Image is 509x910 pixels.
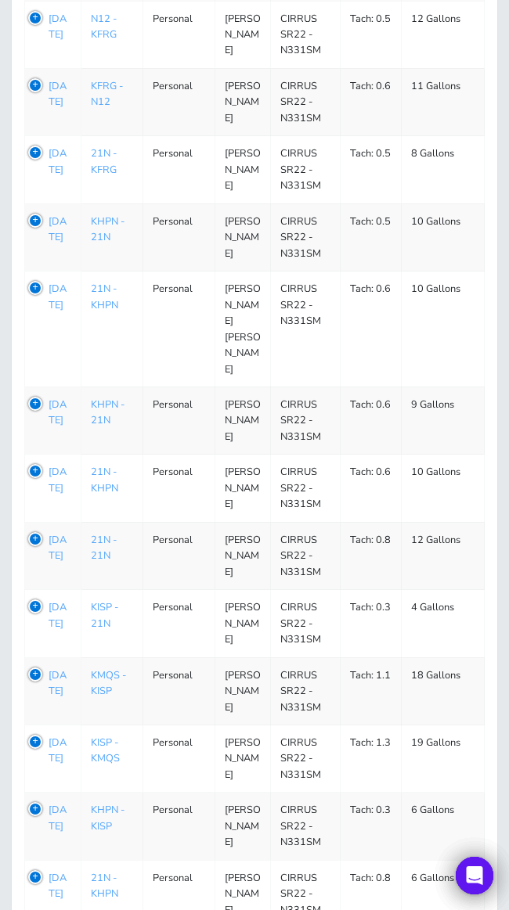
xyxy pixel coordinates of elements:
[402,725,485,793] td: 19 Gallons
[341,68,402,135] td: Tach: 0.6
[49,11,71,43] a: [DATE]
[271,203,341,271] td: CIRRUS SR22 - N331SM
[215,657,270,725] td: [PERSON_NAME]
[91,397,125,427] a: KHPN - 21N
[271,455,341,522] td: CIRRUS SR22 - N331SM
[402,522,485,589] td: 12 Gallons
[456,857,493,894] div: Open Intercom Messenger
[91,600,118,630] a: KISP - 21N
[91,214,125,244] a: KHPN - 21N
[341,590,402,657] td: Tach: 0.3
[341,725,402,793] td: Tach: 1.3
[341,272,402,387] td: Tach: 0.6
[49,214,71,246] a: [DATE]
[215,522,270,589] td: [PERSON_NAME]
[271,272,341,387] td: CIRRUS SR22 - N331SM
[91,668,126,698] a: KMQS - KISP
[215,455,270,522] td: [PERSON_NAME]
[215,725,270,793] td: [PERSON_NAME]
[143,68,215,135] td: Personal
[91,465,118,495] a: 21N - KHPN
[143,272,215,387] td: Personal
[49,78,71,110] a: [DATE]
[143,1,215,68] td: Personal
[49,667,71,700] a: [DATE]
[215,272,270,387] td: [PERSON_NAME] [PERSON_NAME]
[271,793,341,860] td: CIRRUS SR22 - N331SM
[341,387,402,454] td: Tach: 0.6
[271,68,341,135] td: CIRRUS SR22 - N331SM
[341,136,402,203] td: Tach: 0.5
[215,793,270,860] td: [PERSON_NAME]
[402,203,485,271] td: 10 Gallons
[49,532,71,564] a: [DATE]
[49,146,71,178] a: [DATE]
[143,522,215,589] td: Personal
[271,725,341,793] td: CIRRUS SR22 - N331SM
[271,590,341,657] td: CIRRUS SR22 - N331SM
[402,272,485,387] td: 10 Gallons
[341,793,402,860] td: Tach: 0.3
[215,387,270,454] td: [PERSON_NAME]
[49,802,71,834] a: [DATE]
[341,455,402,522] td: Tach: 0.6
[49,735,71,767] a: [DATE]
[143,657,215,725] td: Personal
[91,736,120,765] a: KISP - KMQS
[91,12,117,41] a: N12 - KFRG
[402,793,485,860] td: 6 Gallons
[402,136,485,203] td: 8 Gallons
[49,397,71,429] a: [DATE]
[143,455,215,522] td: Personal
[49,464,71,496] a: [DATE]
[271,657,341,725] td: CIRRUS SR22 - N331SM
[341,657,402,725] td: Tach: 1.1
[91,871,118,901] a: 21N - KHPN
[402,68,485,135] td: 11 Gallons
[402,1,485,68] td: 12 Gallons
[91,533,117,563] a: 21N - 21N
[91,803,125,833] a: KHPN - KISP
[402,657,485,725] td: 18 Gallons
[143,203,215,271] td: Personal
[91,146,117,176] a: 21N - KFRG
[271,1,341,68] td: CIRRUS SR22 - N331SM
[402,455,485,522] td: 10 Gallons
[402,387,485,454] td: 9 Gallons
[402,590,485,657] td: 4 Gallons
[215,136,270,203] td: [PERSON_NAME]
[341,522,402,589] td: Tach: 0.8
[341,1,402,68] td: Tach: 0.5
[143,793,215,860] td: Personal
[143,136,215,203] td: Personal
[215,1,270,68] td: [PERSON_NAME]
[271,387,341,454] td: CIRRUS SR22 - N331SM
[215,203,270,271] td: [PERSON_NAME]
[49,599,71,631] a: [DATE]
[143,387,215,454] td: Personal
[91,282,118,311] a: 21N - KHPN
[271,522,341,589] td: CIRRUS SR22 - N331SM
[91,79,123,109] a: KFRG - N12
[215,68,270,135] td: [PERSON_NAME]
[215,590,270,657] td: [PERSON_NAME]
[341,203,402,271] td: Tach: 0.5
[143,725,215,793] td: Personal
[49,281,71,313] a: [DATE]
[271,136,341,203] td: CIRRUS SR22 - N331SM
[143,590,215,657] td: Personal
[49,870,71,902] a: [DATE]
